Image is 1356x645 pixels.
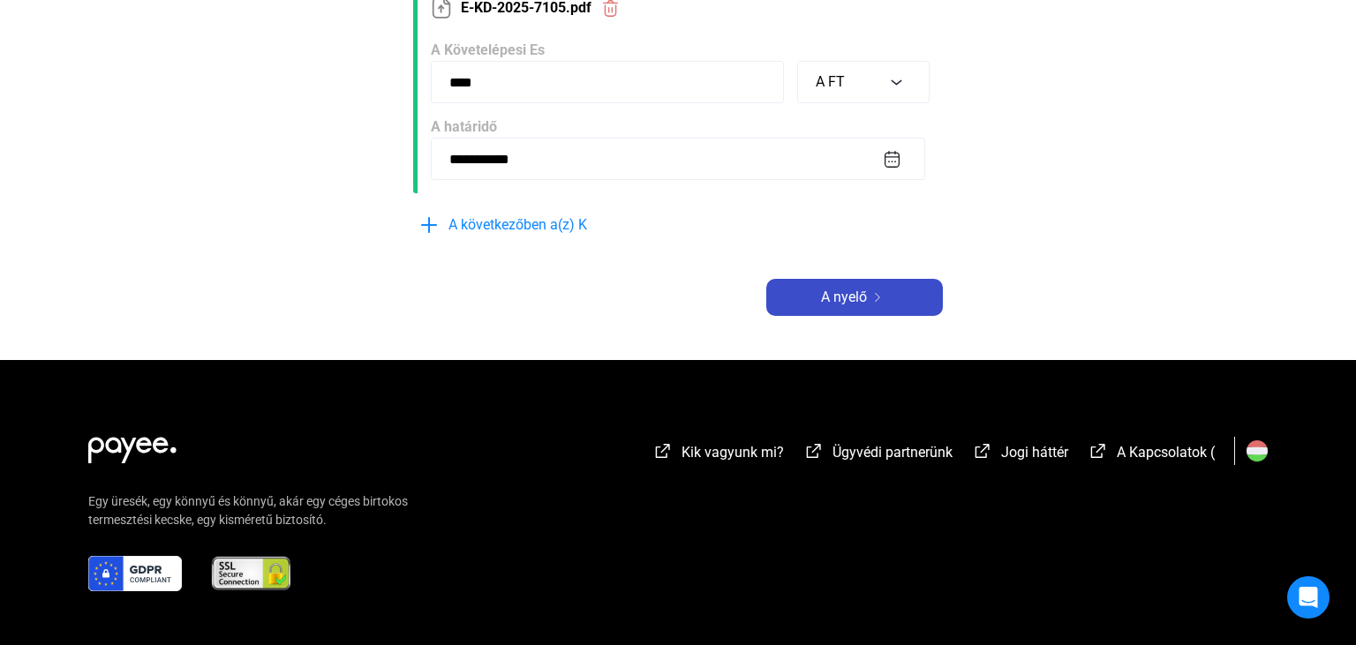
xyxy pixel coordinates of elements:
span: A következőben a(z) K [448,214,587,236]
span: A Követelépesi Es [431,41,545,58]
span: A FT [816,73,845,90]
div: Az Intercom Messenger megnyitása [1287,576,1330,619]
button: A naptár [881,148,903,170]
img: ssl (egyértelmű [210,556,292,591]
img: plusz-kék [418,214,440,236]
img: külső link-fehér [652,442,674,460]
button: A nyelőnyíl-jobb-fehér [766,279,943,316]
button: A FT [797,61,930,103]
img: nyíl-jobb-fehér [867,293,888,302]
span: A Kapcsolatok ( [1117,444,1215,461]
img: külső link-fehér [972,442,993,460]
span: Kik vagyunk mi? [682,444,784,461]
span: Jogi háttér [1001,444,1068,461]
button: plusz-kékA következőben a(z) K [413,206,678,244]
a: külső link-fehérJogi háttér [972,446,1068,463]
a: külső link-fehérA Kapcsolatok ( [1088,446,1215,463]
img: külső link-fehér [803,442,825,460]
span: Ügyvédi partnerünk [832,444,953,461]
span: A határidő [431,118,497,135]
img: white-payee-white-dot.svg [88,427,177,463]
img: külső link-fehér [1088,442,1109,460]
img: A naptár [883,150,901,169]
a: külső link-fehérKik vagyunk mi? [652,446,784,463]
a: külső link-fehérÜgyvédi partnerünk [803,446,953,463]
img: Gdpr (egyértelmű [88,556,182,591]
img: HU.svg [1247,440,1268,461]
span: A nyelő [821,287,867,308]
